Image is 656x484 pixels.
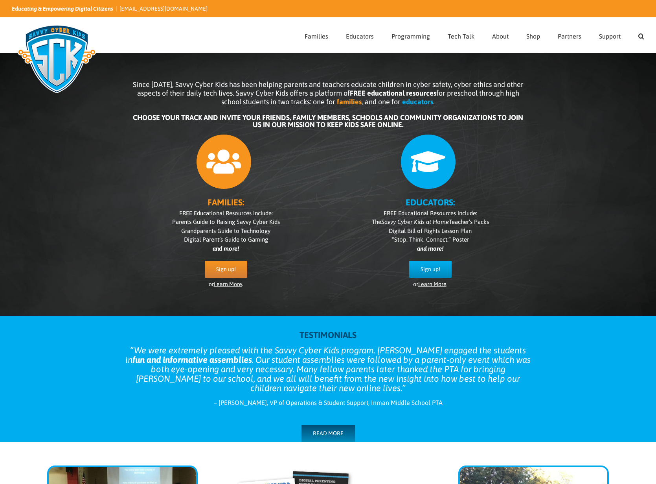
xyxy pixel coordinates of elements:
a: Programming [391,18,430,52]
a: [EMAIL_ADDRESS][DOMAIN_NAME] [119,6,208,12]
span: or . [209,281,243,287]
span: “Stop. Think. Connect.” Poster [392,236,469,243]
span: [PERSON_NAME] [219,399,267,406]
span: , and one for [362,98,401,106]
a: Tech Talk [448,18,474,52]
a: Learn More [418,281,447,287]
blockquote: We were extremely pleased with the Savvy Cyber Kids program. [PERSON_NAME] engaged the students i... [124,345,533,393]
a: Shop [526,18,540,52]
span: or . [413,281,448,287]
b: FAMILIES: [208,197,244,207]
b: EDUCATORS: [406,197,455,207]
a: About [492,18,509,52]
span: Partners [558,33,581,39]
span: Digital Parent’s Guide to Gaming [184,236,268,243]
span: The Teacher’s Packs [372,218,489,225]
span: About [492,33,509,39]
span: Grandparents Guide to Technology [181,227,270,234]
span: Parents Guide to Raising Savvy Cyber Kids [172,218,280,225]
span: Families [305,33,328,39]
i: and more! [417,245,443,252]
a: Search [638,18,644,52]
strong: TESTIMONIALS [300,330,356,340]
span: Digital Bill of Rights Lesson Plan [389,227,472,234]
a: Learn More [214,281,242,287]
a: Educators [346,18,374,52]
i: and more! [213,245,239,252]
b: FREE educational resources [350,89,436,97]
a: Support [599,18,621,52]
a: Sign up! [205,261,247,278]
span: Shop [526,33,540,39]
span: . [433,98,435,106]
b: families [337,98,362,106]
img: Savvy Cyber Kids Logo [12,20,102,98]
span: Support [599,33,621,39]
span: Since [DATE], Savvy Cyber Kids has been helping parents and teachers educate children in cyber sa... [133,80,524,106]
a: READ MORE [301,425,355,442]
i: Savvy Cyber Kids at Home [381,218,449,225]
span: FREE Educational Resources include: [384,210,477,216]
span: VP of Operations & Student Support [270,399,368,406]
span: READ MORE [313,430,344,437]
i: Educating & Empowering Digital Citizens [12,6,113,12]
b: CHOOSE YOUR TRACK AND INVITE YOUR FRIENDS, FAMILY MEMBERS, SCHOOLS AND COMMUNITY ORGANIZATIONS TO... [133,113,523,129]
span: Programming [391,33,430,39]
nav: Main Menu [305,18,644,52]
a: Families [305,18,328,52]
span: Tech Talk [448,33,474,39]
a: Sign up! [409,261,452,278]
span: Inman Middle School PTA [371,399,443,406]
span: Sign up! [421,266,440,273]
span: Sign up! [216,266,236,273]
a: Partners [558,18,581,52]
strong: fun and informative assemblies [132,355,252,365]
b: educators [402,98,433,106]
span: Educators [346,33,374,39]
span: FREE Educational Resources include: [179,210,273,216]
